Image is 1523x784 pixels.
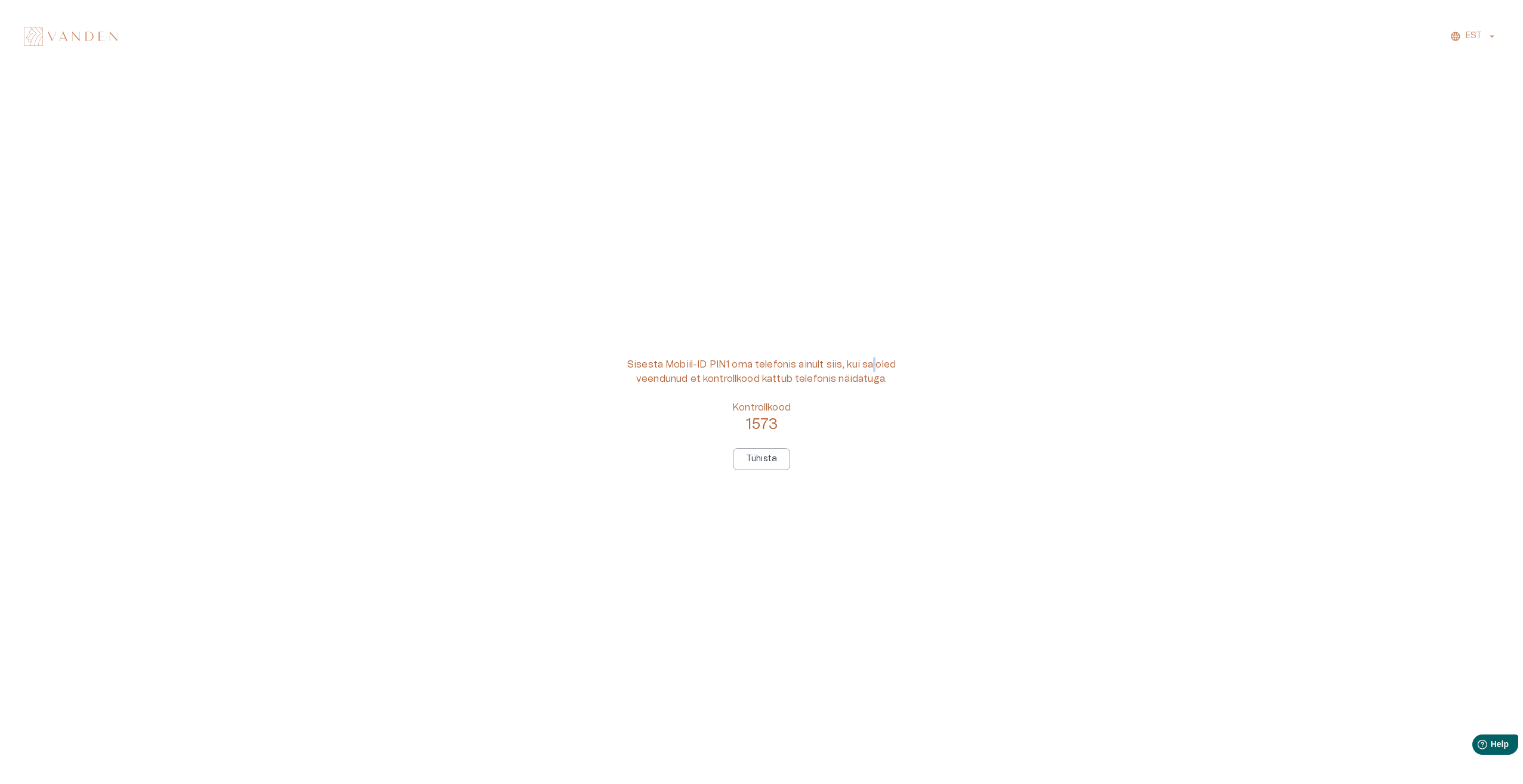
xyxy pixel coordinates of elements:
[1430,730,1523,763] iframe: Help widget launcher
[732,415,791,434] h4: 1573
[1466,30,1482,42] p: EST
[733,448,790,470] button: Tühista
[1448,27,1499,45] button: EST
[618,357,905,386] p: Sisesta Mobiil-ID PIN1 oma telefonis ainult siis, kui sa oled veendunud et kontrollkood kattub te...
[24,27,118,46] img: Vanden logo
[746,453,777,465] p: Tühista
[732,400,791,415] p: Kontrollkood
